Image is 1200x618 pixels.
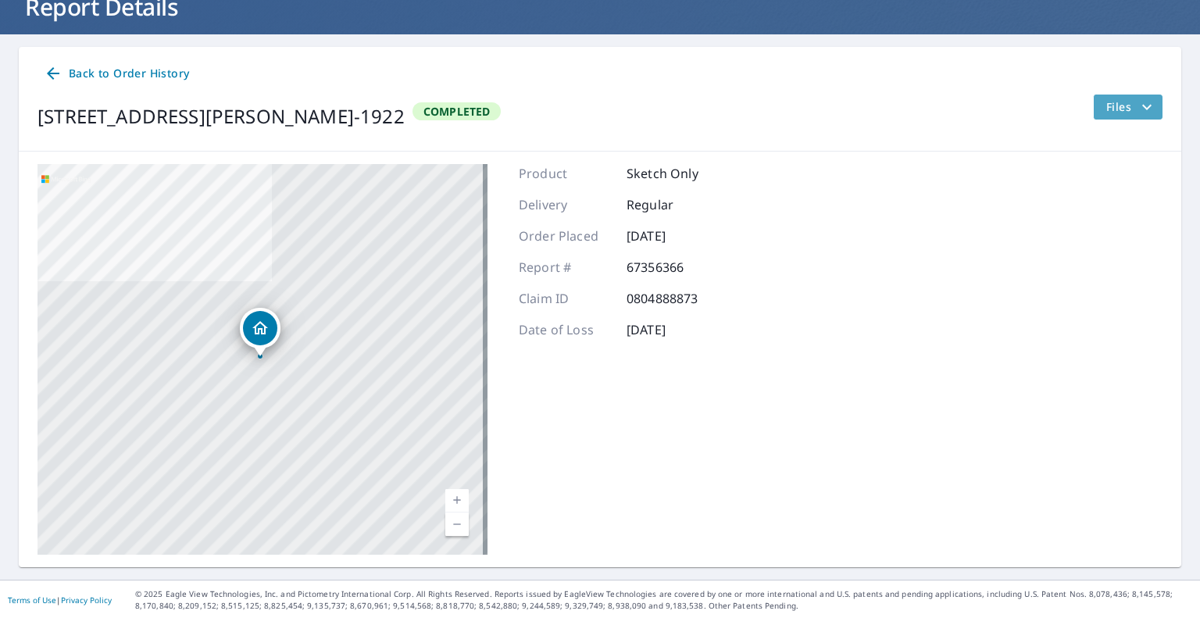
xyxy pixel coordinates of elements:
[519,227,612,245] p: Order Placed
[627,258,720,277] p: 67356366
[519,258,612,277] p: Report #
[240,308,280,356] div: Dropped pin, building 1, Residential property, 1905 HOLCOMB RD DALLAS, TX 75217-1922
[8,595,56,605] a: Terms of Use
[1106,98,1156,116] span: Files
[414,104,500,119] span: Completed
[445,513,469,536] a: Current Level 17, Zoom Out
[1093,95,1162,120] button: filesDropdownBtn-67356366
[37,102,405,130] div: [STREET_ADDRESS][PERSON_NAME]-1922
[44,64,189,84] span: Back to Order History
[519,195,612,214] p: Delivery
[519,320,612,339] p: Date of Loss
[519,164,612,183] p: Product
[135,588,1192,612] p: © 2025 Eagle View Technologies, Inc. and Pictometry International Corp. All Rights Reserved. Repo...
[519,289,612,308] p: Claim ID
[627,289,720,308] p: 0804888873
[61,595,112,605] a: Privacy Policy
[445,489,469,513] a: Current Level 17, Zoom In
[37,59,195,88] a: Back to Order History
[627,164,720,183] p: Sketch Only
[627,195,720,214] p: Regular
[627,227,720,245] p: [DATE]
[627,320,720,339] p: [DATE]
[8,595,112,605] p: |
